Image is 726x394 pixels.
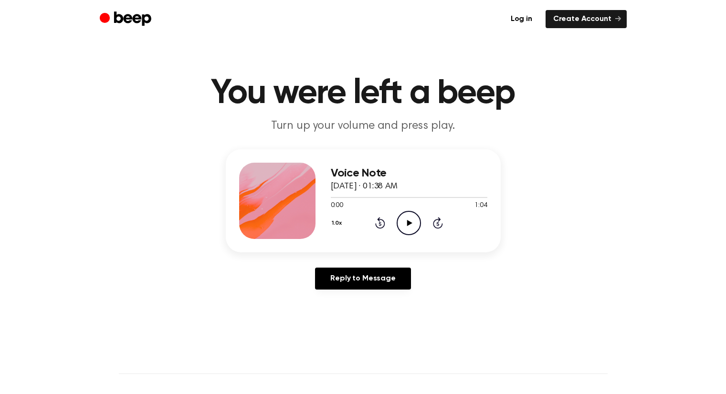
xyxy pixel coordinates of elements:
[503,10,540,28] a: Log in
[100,10,154,29] a: Beep
[119,76,608,111] h1: You were left a beep
[331,215,346,231] button: 1.0x
[331,167,487,180] h3: Voice Note
[474,201,487,211] span: 1:04
[315,268,410,290] a: Reply to Message
[180,118,547,134] p: Turn up your volume and press play.
[331,201,343,211] span: 0:00
[331,182,398,191] span: [DATE] · 01:38 AM
[546,10,627,28] a: Create Account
